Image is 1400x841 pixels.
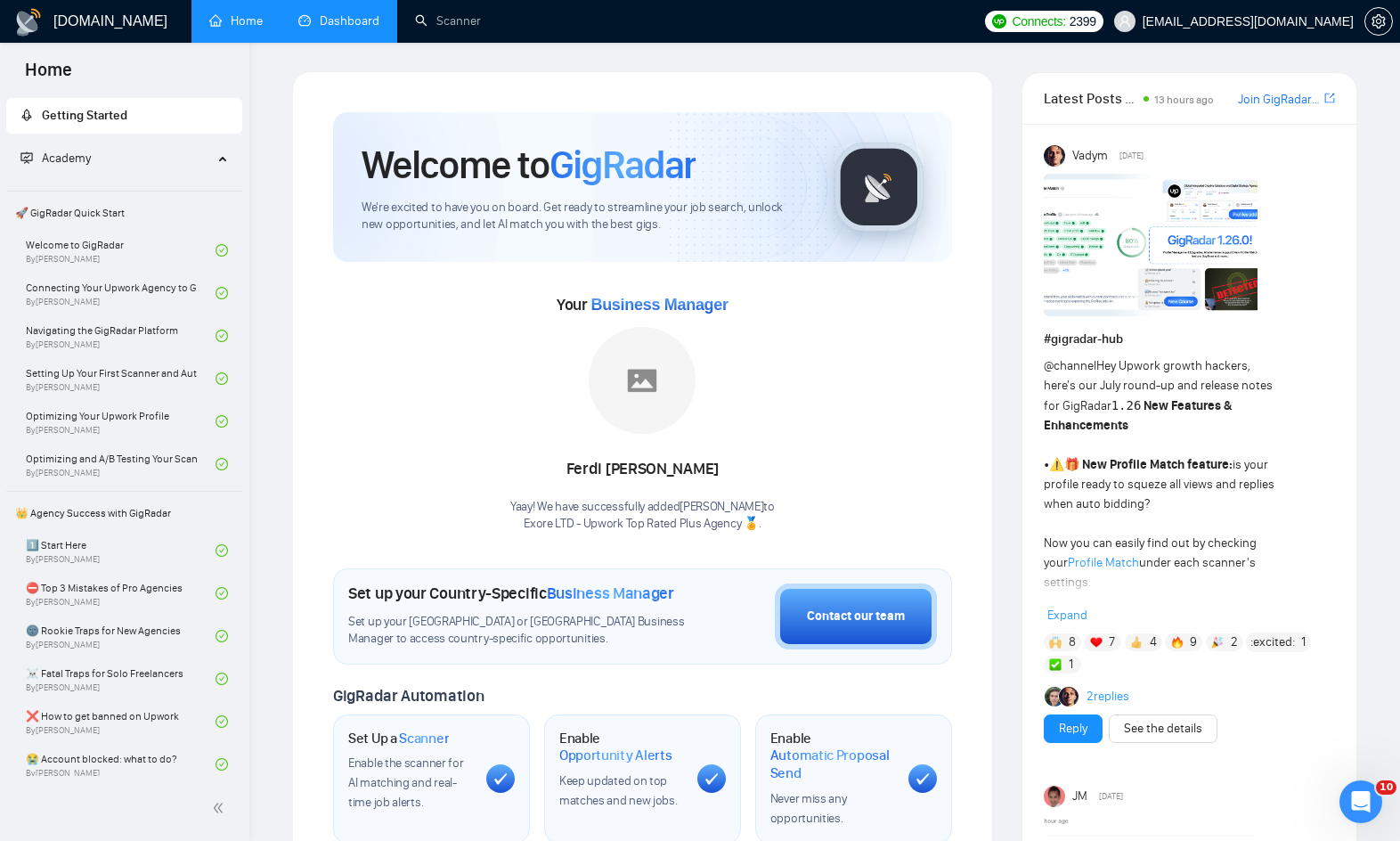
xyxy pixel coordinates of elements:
span: 10 [1376,780,1396,795]
strong: New Profile Match feature: [1082,457,1233,472]
img: 🎉 [1211,636,1224,649]
span: check-circle [216,544,228,557]
a: 🌚 Rookie Traps for New AgenciesBy[PERSON_NAME] [26,616,216,656]
h1: Set Up a [348,730,449,747]
a: Navigating the GigRadar PlatformBy[PERSON_NAME] [26,316,216,355]
span: Your [557,295,728,314]
span: check-circle [216,673,228,685]
a: Optimizing and A/B Testing Your Scanner for Better ResultsBy[PERSON_NAME] [26,445,216,484]
span: check-circle [216,715,228,728]
img: F09AC4U7ATU-image.png [1044,174,1258,316]
span: Opportunity Alerts [559,747,672,764]
span: 2 [1231,633,1238,651]
span: 8 [1069,633,1076,651]
span: :excited: [1250,633,1295,652]
a: searchScanner [415,13,481,29]
a: Welcome to GigRadarBy[PERSON_NAME] [26,231,216,270]
div: Ferdi [PERSON_NAME] [510,454,775,485]
a: Optimizing Your Upwork ProfileBy[PERSON_NAME] [26,402,216,441]
span: ⚠️ [1049,457,1064,472]
span: JM [1072,787,1087,806]
a: ❌ How to get banned on UpworkBy[PERSON_NAME] [26,702,216,741]
img: 👍 [1130,636,1143,649]
span: @channel [1044,358,1096,373]
span: Automatic Proposal Send [770,747,894,781]
h1: Enable [559,730,683,764]
span: Academy [42,151,91,166]
span: 2399 [1070,12,1096,31]
span: check-circle [216,372,228,385]
span: 1 [1069,656,1073,674]
li: Getting Started [6,98,242,134]
span: Never miss any opportunities. [770,791,847,826]
p: Exore LTD - Upwork Top Rated Plus Agency 🏅 . [510,516,775,533]
button: setting [1364,7,1393,36]
h1: # gigradar-hub [1044,330,1335,349]
span: 9 [1190,633,1197,651]
h1: Welcome to [362,141,696,189]
img: logo [14,8,43,37]
span: Home [11,57,86,94]
span: check-circle [216,287,228,299]
a: ⛔ Top 3 Mistakes of Pro AgenciesBy[PERSON_NAME] [26,574,216,613]
img: ✅ [1049,658,1062,671]
span: Scanner [399,730,449,747]
img: 🔥 [1171,636,1184,649]
span: Enable the scanner for AI matching and real-time job alerts. [348,755,463,810]
span: check-circle [216,330,228,342]
button: Reply [1044,714,1103,743]
span: user [1119,15,1131,28]
span: Vadym [1072,146,1108,166]
img: upwork-logo.png [992,14,1006,29]
a: Reply [1059,719,1087,739]
span: 🎁 [1064,457,1079,472]
span: GigRadar Automation [333,686,484,706]
span: 👑 Agency Success with GigRadar [8,495,240,531]
span: Keep updated on top matches and new jobs. [559,773,678,808]
img: ❤️ [1090,636,1103,649]
span: export [1324,91,1335,105]
span: double-left [212,799,230,817]
a: See the details [1124,719,1202,739]
a: 1️⃣ Start HereBy[PERSON_NAME] [26,531,216,570]
span: Latest Posts from the GigRadar Community [1044,87,1138,110]
div: Yaay! We have successfully added [PERSON_NAME] to [510,499,775,533]
button: See the details [1109,714,1217,743]
span: GigRadar [549,141,696,189]
span: We're excited to have you on board. Get ready to streamline your job search, unlock new opportuni... [362,200,806,233]
span: check-circle [216,630,228,642]
span: Academy [20,151,91,166]
a: ☠️ Fatal Traps for Solo FreelancersBy[PERSON_NAME] [26,659,216,698]
span: Business Manager [590,296,728,314]
img: placeholder.png [589,327,696,434]
a: 😭 Account blocked: what to do?By[PERSON_NAME] [26,745,216,784]
img: 🙌 [1049,636,1062,649]
img: Vadym [1044,145,1065,167]
span: Set up your [GEOGRAPHIC_DATA] or [GEOGRAPHIC_DATA] Business Manager to access country-specific op... [348,614,686,648]
a: export [1324,90,1335,107]
img: gigradar-logo.png [834,143,924,232]
h1: Set up your Country-Specific [348,584,674,603]
span: check-circle [216,758,228,771]
span: 13 hours ago [1154,94,1214,106]
button: Contact our team [775,584,937,649]
span: 🚀 GigRadar Quick Start [8,195,240,231]
a: Join GigRadar Slack Community [1238,90,1321,110]
a: Profile Match [1068,555,1139,570]
span: fund-projection-screen [20,151,33,164]
a: Connecting Your Upwork Agency to GigRadarBy[PERSON_NAME] [26,274,216,313]
a: setting [1364,14,1393,29]
span: Getting Started [42,108,127,123]
code: 1.26 [1111,398,1142,412]
span: setting [1365,14,1392,29]
span: Connects: [1012,12,1065,31]
span: [DATE] [1099,788,1123,804]
span: 1 [1301,633,1306,651]
img: Alex B [1045,687,1064,706]
span: check-circle [216,415,228,428]
span: 7 [1109,633,1115,651]
a: homeHome [209,13,263,29]
a: 2replies [1087,688,1129,706]
h1: Enable [770,730,894,782]
span: 4 [1150,633,1157,651]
